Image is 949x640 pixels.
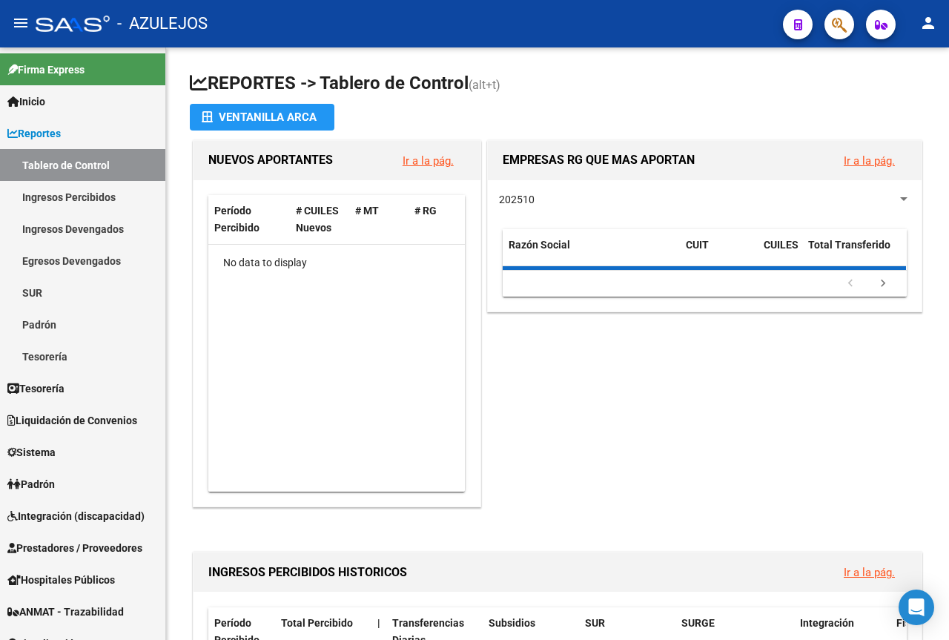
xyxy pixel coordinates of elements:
a: go to next page [869,276,897,292]
span: CUIT [686,239,709,251]
datatable-header-cell: # MT [349,195,409,244]
div: Ventanilla ARCA [202,104,323,131]
datatable-header-cell: # RG [409,195,468,244]
span: NUEVOS APORTANTES [208,153,333,167]
span: INGRESOS PERCIBIDOS HISTORICOS [208,565,407,579]
button: Ir a la pág. [832,558,907,586]
span: # MT [355,205,379,217]
span: ANMAT - Trazabilidad [7,604,124,620]
datatable-header-cell: CUIT [680,229,758,278]
span: Integración (discapacidad) [7,508,145,524]
mat-icon: person [919,14,937,32]
div: Open Intercom Messenger [899,590,934,625]
a: Ir a la pág. [844,566,895,579]
span: Subsidios [489,617,535,629]
span: SUR [585,617,605,629]
a: go to previous page [836,276,864,292]
span: Firma Express [7,62,85,78]
datatable-header-cell: Razón Social [503,229,680,278]
span: Tesorería [7,380,65,397]
span: CUILES [764,239,798,251]
span: Reportes [7,125,61,142]
span: (alt+t) [469,78,500,92]
span: Inicio [7,93,45,110]
span: Hospitales Públicos [7,572,115,588]
mat-icon: menu [12,14,30,32]
span: 202510 [499,194,535,205]
datatable-header-cell: Período Percibido [208,195,290,244]
a: Ir a la pág. [844,154,895,168]
span: SURGE [681,617,715,629]
span: Padrón [7,476,55,492]
span: Liquidación de Convenios [7,412,137,429]
span: Prestadores / Proveedores [7,540,142,556]
h1: REPORTES -> Tablero de Control [190,71,925,97]
span: Integración [800,617,854,629]
span: # RG [414,205,437,217]
div: No data to display [208,245,465,282]
button: Ventanilla ARCA [190,104,334,131]
span: | [377,617,380,629]
datatable-header-cell: # CUILES Nuevos [290,195,349,244]
datatable-header-cell: Total Transferido [802,229,906,278]
span: Sistema [7,444,56,461]
span: - AZULEJOS [117,7,208,40]
span: EMPRESAS RG QUE MAS APORTAN [503,153,695,167]
button: Ir a la pág. [391,147,466,174]
span: Razón Social [509,239,570,251]
span: Total Transferido [808,239,890,251]
button: Ir a la pág. [832,147,907,174]
span: # CUILES Nuevos [296,205,339,234]
span: Total Percibido [281,617,353,629]
span: Período Percibido [214,205,259,234]
datatable-header-cell: CUILES [758,229,802,278]
a: Ir a la pág. [403,154,454,168]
